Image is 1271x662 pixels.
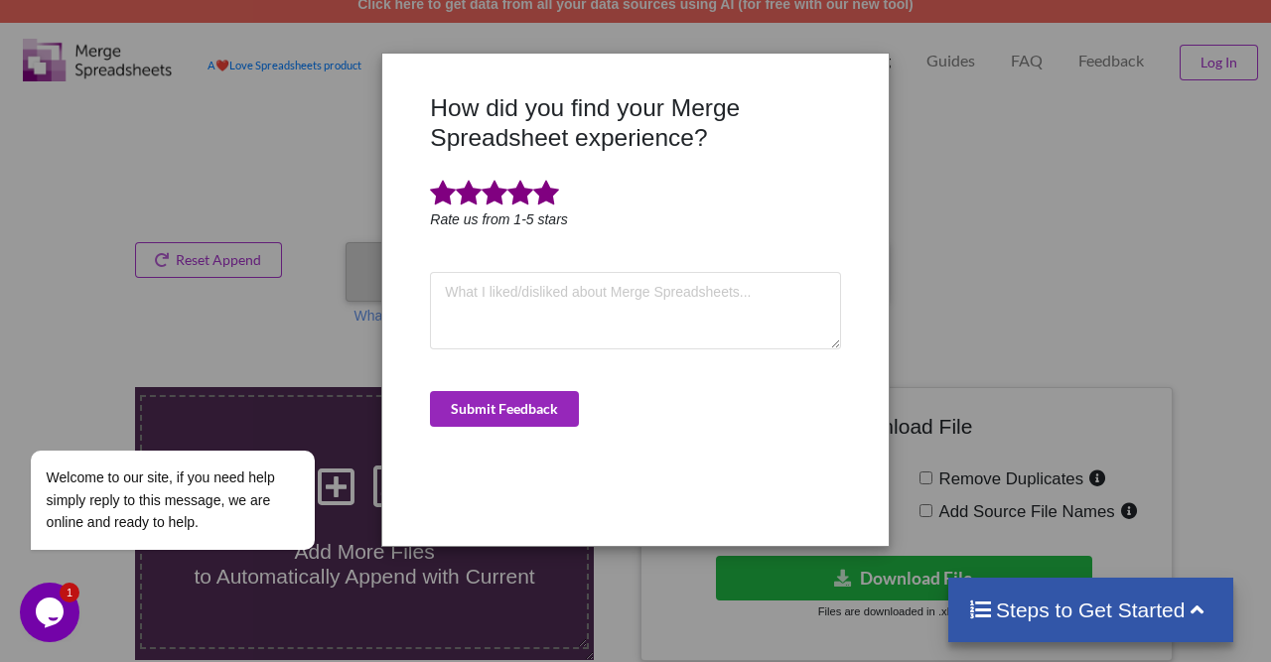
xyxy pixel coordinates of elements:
i: Rate us from 1-5 stars [430,211,568,227]
iframe: chat widget [20,583,83,642]
h4: Steps to Get Started [968,597,1213,622]
iframe: chat widget [20,271,377,573]
button: Submit Feedback [430,391,579,427]
h3: How did you find your Merge Spreadsheet experience? [430,93,840,152]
